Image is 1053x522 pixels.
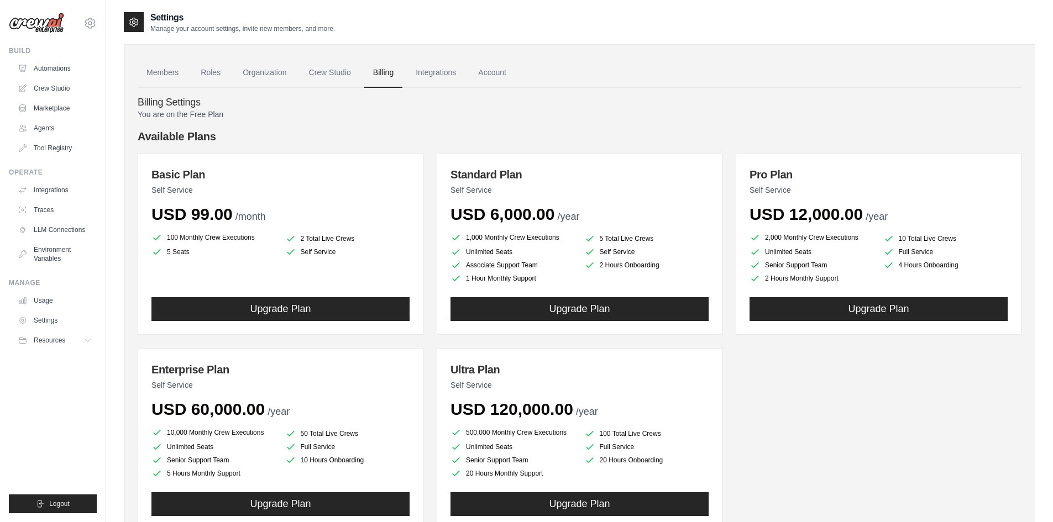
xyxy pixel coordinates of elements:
a: Agents [13,119,97,137]
li: Full Service [883,246,1008,257]
span: USD 99.00 [151,205,233,223]
h4: Available Plans [138,129,1021,144]
li: 20 Hours Monthly Support [450,468,575,479]
button: Resources [13,331,97,349]
a: Usage [13,292,97,309]
img: Logo [9,13,64,34]
li: Senior Support Team [450,455,575,466]
span: /year [866,211,888,222]
li: 2,000 Monthly Crew Executions [750,231,874,244]
span: USD 120,000.00 [450,400,573,418]
a: Marketplace [13,99,97,117]
li: Self Service [285,246,410,257]
li: 1,000 Monthly Crew Executions [450,231,575,244]
li: Self Service [584,246,709,257]
span: Logout [49,499,70,508]
span: USD 6,000.00 [450,205,554,223]
li: 10 Total Live Crews [883,233,1008,244]
button: Logout [9,494,97,513]
p: Manage your account settings, invite new members, and more. [150,24,335,33]
span: USD 60,000.00 [151,400,265,418]
li: Associate Support Team [450,260,575,271]
li: 1 Hour Monthly Support [450,273,575,284]
li: Unlimited Seats [450,441,575,452]
p: Self Service [450,184,709,196]
a: Roles [192,58,229,88]
a: Crew Studio [13,80,97,97]
li: Unlimited Seats [450,246,575,257]
a: Traces [13,201,97,219]
span: /year [576,406,598,417]
button: Upgrade Plan [151,492,410,516]
li: 50 Total Live Crews [285,428,410,439]
p: Self Service [750,184,1008,196]
span: /year [268,406,290,417]
li: 10,000 Monthly Crew Executions [151,426,276,439]
li: 20 Hours Onboarding [584,455,709,466]
h3: Enterprise Plan [151,362,410,377]
li: Unlimited Seats [151,441,276,452]
span: /year [557,211,579,222]
li: Full Service [584,441,709,452]
li: Full Service [285,441,410,452]
li: 5 Hours Monthly Support [151,468,276,479]
button: Upgrade Plan [750,297,1008,321]
li: 5 Seats [151,246,276,257]
a: Members [138,58,187,88]
li: 5 Total Live Crews [584,233,709,244]
h3: Standard Plan [450,167,709,182]
h4: Billing Settings [138,97,1021,109]
h3: Pro Plan [750,167,1008,182]
h3: Ultra Plan [450,362,709,377]
p: Self Service [151,379,410,391]
p: You are on the Free Plan [138,109,1021,120]
li: 100 Total Live Crews [584,428,709,439]
div: Build [9,46,97,55]
li: Senior Support Team [151,455,276,466]
a: Tool Registry [13,139,97,157]
a: Organization [234,58,295,88]
span: Resources [34,336,65,345]
a: Integrations [407,58,465,88]
a: Environment Variables [13,241,97,267]
span: /month [235,211,266,222]
p: Self Service [450,379,709,391]
h2: Settings [150,11,335,24]
a: Account [469,58,515,88]
li: 2 Hours Monthly Support [750,273,874,284]
li: 10 Hours Onboarding [285,455,410,466]
li: Senior Support Team [750,260,874,271]
a: Integrations [13,181,97,199]
li: 2 Total Live Crews [285,233,410,244]
div: Manage [9,278,97,287]
a: LLM Connections [13,221,97,239]
li: Unlimited Seats [750,246,874,257]
li: 100 Monthly Crew Executions [151,231,276,244]
a: Automations [13,60,97,77]
div: Operate [9,168,97,177]
p: Self Service [151,184,410,196]
h3: Basic Plan [151,167,410,182]
button: Upgrade Plan [151,297,410,321]
a: Settings [13,312,97,329]
button: Upgrade Plan [450,297,709,321]
li: 500,000 Monthly Crew Executions [450,426,575,439]
li: 4 Hours Onboarding [883,260,1008,271]
span: USD 12,000.00 [750,205,863,223]
button: Upgrade Plan [450,492,709,516]
a: Crew Studio [300,58,360,88]
a: Billing [364,58,402,88]
li: 2 Hours Onboarding [584,260,709,271]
